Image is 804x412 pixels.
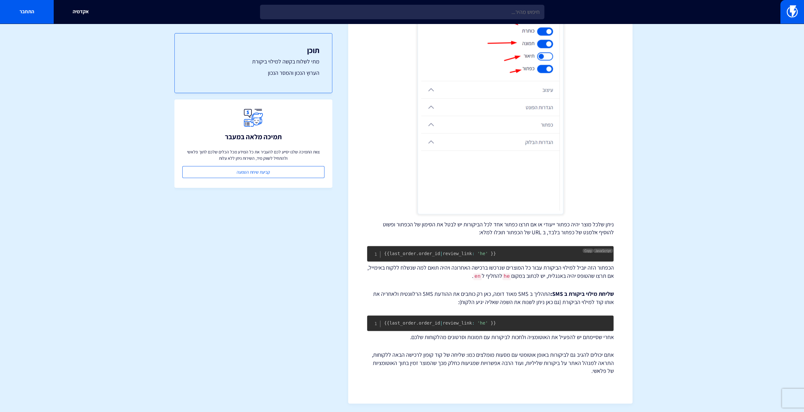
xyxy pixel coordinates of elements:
span: JavaScript [593,248,613,253]
p: התהליך ב SMS מאוד דומה, כאן רק כותבים את ההודעת SMS הרלוונטית ולאחריה את אותו קוד למילוי הביקורת ... [367,290,614,306]
span: | [440,320,443,325]
input: חיפוש מהיר... [260,5,544,19]
span: . [416,251,419,256]
p: הכפתור הזה יוביל למילוי הביקורת עבור כל המוצרים שנרכשו ברכישה האחרונה ויהיה תואם למה שנשלח ללקוח ... [367,264,614,280]
span: } [491,320,493,325]
span: { [384,251,387,256]
h3: תוכן [187,46,319,54]
p: ניתן שלכל מוצר יהיה כפתור ייעודי או אם תרצו כפתור אחד לכל הביקורות יש לבטל את הסימון של הכפתור ופ... [367,220,614,236]
h3: תמיכה מלאה במעבר [225,133,282,140]
span: Copy [584,248,592,253]
span: { [387,251,389,256]
code: last_order order_id review_link [384,251,496,256]
span: . [416,320,419,325]
strong: שליחת מילוי ביקורת ב SMS: [550,290,614,297]
span: 'he' [477,320,488,325]
span: { [384,320,387,325]
a: הערוץ הנכון והמסר הנכון [187,69,319,77]
span: : [472,320,475,325]
span: : [472,251,475,256]
a: מתי לשלוח בקשה למילוי ביקורת [187,57,319,66]
code: en [473,273,482,280]
span: } [493,320,496,325]
p: צוות התמיכה שלנו יסייע לכם להעביר את כל המידע מכל הכלים שלכם לתוך פלאשי ולהתחיל לשווק מיד, השירות... [182,149,324,161]
span: | [440,251,443,256]
code: he [502,273,511,280]
span: { [387,320,389,325]
span: } [491,251,493,256]
button: Copy [583,248,593,253]
span: } [493,251,496,256]
a: קביעת שיחת הטמעה [182,166,324,178]
code: last_order order_id review_link [384,320,496,325]
p: אחרי שסיימתם יש להפעיל את האוטומציה ולחכות לביקורות עם תמונות וסרטונים מהלקוחות שלכם. [367,333,614,341]
span: 'he' [477,251,488,256]
p: אתם יכולים להגיב גם לביקורות באופן אוטומטי עם מסעות מומלצים כמו: שליחה של קוד קופון לרכישה הבאה ל... [367,351,614,375]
